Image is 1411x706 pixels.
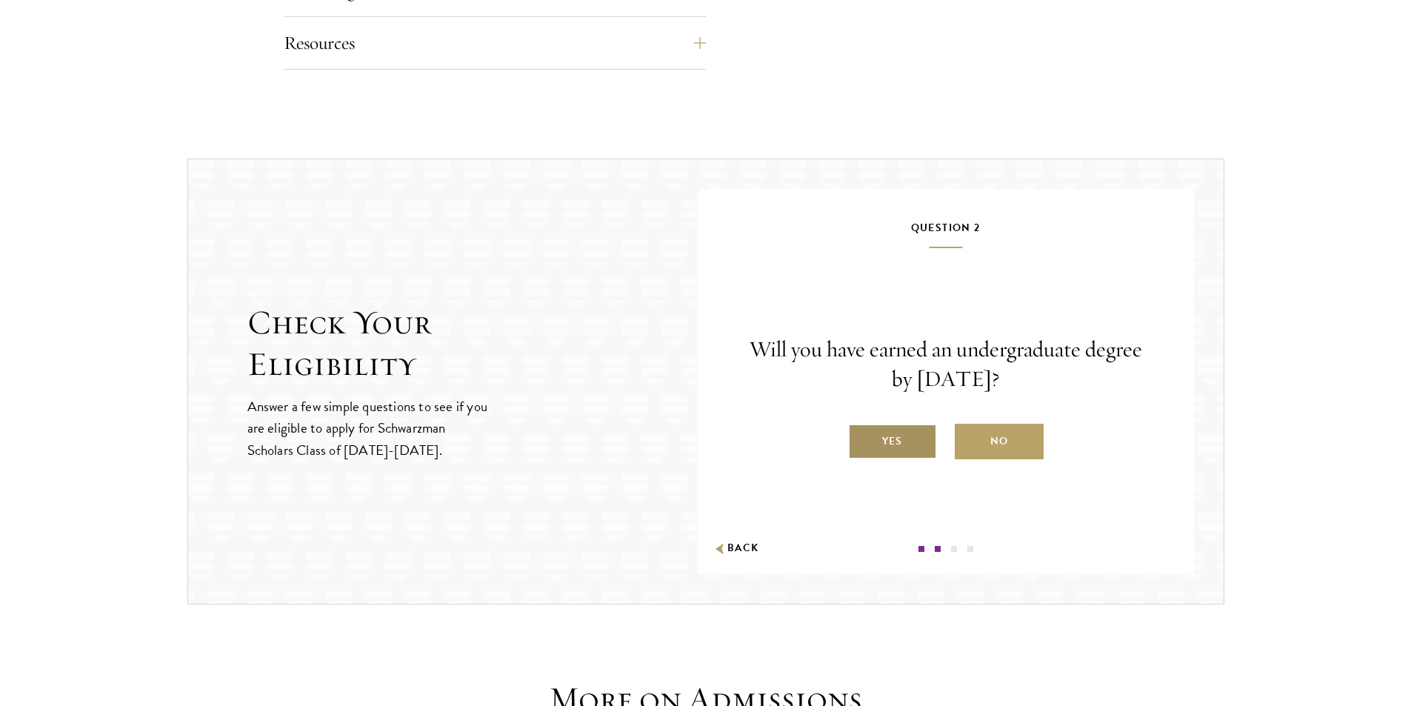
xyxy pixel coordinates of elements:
[955,424,1044,459] label: No
[742,219,1150,248] h5: Question 2
[742,335,1150,394] p: Will you have earned an undergraduate degree by [DATE]?
[284,25,706,61] button: Resources
[713,541,759,556] button: Back
[848,424,937,459] label: Yes
[247,302,698,385] h2: Check Your Eligibility
[247,396,490,460] p: Answer a few simple questions to see if you are eligible to apply for Schwarzman Scholars Class o...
